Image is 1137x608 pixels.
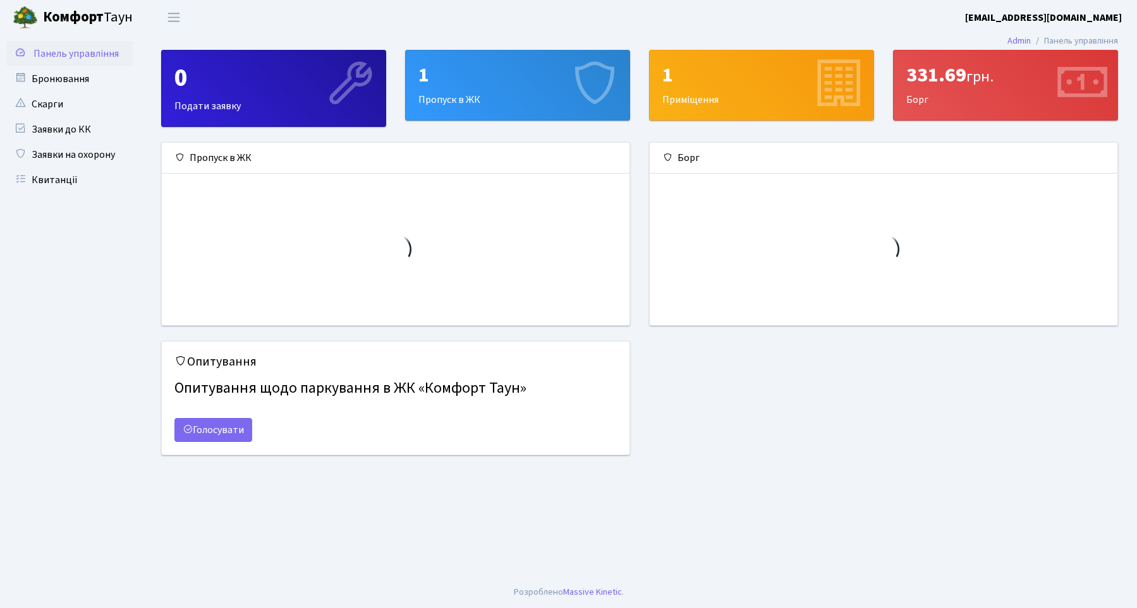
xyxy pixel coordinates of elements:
[894,51,1117,120] div: Борг
[906,63,1105,87] div: 331.69
[966,66,994,88] span: грн.
[650,143,1117,174] div: Борг
[965,10,1122,25] a: [EMAIL_ADDRESS][DOMAIN_NAME]
[6,66,133,92] a: Бронювання
[161,50,386,127] a: 0Подати заявку
[6,92,133,117] a: Скарги
[158,7,190,28] button: Переключити навігацію
[6,117,133,142] a: Заявки до КК
[563,585,622,599] a: Massive Kinetic
[33,47,119,61] span: Панель управління
[174,63,373,93] div: 0
[988,28,1137,54] nav: breadcrumb
[174,354,617,369] h5: Опитування
[662,63,861,87] div: 1
[13,5,38,30] img: logo.png
[43,7,133,28] span: Таун
[965,11,1122,25] b: [EMAIL_ADDRESS][DOMAIN_NAME]
[418,63,617,87] div: 1
[650,51,873,120] div: Приміщення
[1007,34,1031,47] a: Admin
[6,167,133,193] a: Квитанції
[405,50,630,121] a: 1Пропуск в ЖК
[174,374,617,403] h4: Опитування щодо паркування в ЖК «Комфорт Таун»
[514,585,624,599] div: .
[406,51,629,120] div: Пропуск в ЖК
[1031,34,1118,48] li: Панель управління
[514,585,563,599] a: Розроблено
[174,418,252,442] a: Голосувати
[162,143,629,174] div: Пропуск в ЖК
[6,41,133,66] a: Панель управління
[43,7,104,27] b: Комфорт
[162,51,386,126] div: Подати заявку
[6,142,133,167] a: Заявки на охорону
[649,50,874,121] a: 1Приміщення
